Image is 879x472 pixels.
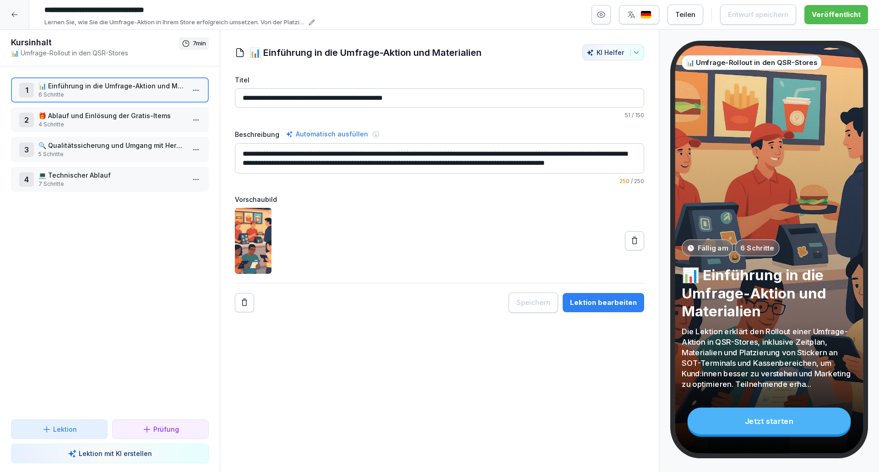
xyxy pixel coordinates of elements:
button: KI Helfer [582,44,644,60]
div: 2🎁 Ablauf und Einlösung der Gratis-Items4 Schritte [11,107,209,132]
div: 4💻 Technischer Ablauf7 Schritte [11,167,209,192]
p: 📊 Einführung in die Umfrage-Aktion und Materialien [682,266,857,320]
p: Prüfung [153,424,179,434]
div: Veröffentlicht [812,10,861,20]
p: 6 Schritte [740,243,774,253]
p: Fällig am [698,243,728,253]
div: 2 [19,113,34,127]
div: 1📊 Einführung in die Umfrage-Aktion und Materialien6 Schritte [11,77,209,103]
div: 1 [19,83,34,98]
div: Jetzt starten [688,407,851,434]
div: Teilen [675,10,695,20]
button: Lektion bearbeiten [563,293,644,312]
button: Remove [235,293,254,312]
p: 📊 Einführung in die Umfrage-Aktion und Materialien [38,81,185,91]
div: Lektion bearbeiten [570,298,637,308]
p: Lektion mit KI erstellen [79,449,152,458]
button: Speichern [509,293,558,313]
label: Titel [235,75,644,85]
img: xmjlam6ctedh4spad8zbnckg.png [235,208,271,274]
div: 3🔍 Qualitätssicherung und Umgang mit Herausforderungen5 Schritte [11,137,209,162]
button: Prüfung [112,419,209,439]
p: 6 Schritte [38,91,185,99]
p: 5 Schritte [38,150,185,158]
p: 7 min [193,39,206,48]
h1: 📊 Einführung in die Umfrage-Aktion und Materialien [250,46,482,60]
label: Vorschaubild [235,195,644,204]
p: Die Lektion erklärt den Rollout einer Umfrage-Aktion in QSR-Stores, inklusive Zeitplan, Materiali... [682,326,857,389]
div: 4 [19,172,34,187]
button: Lektion [11,419,108,439]
p: 7 Schritte [38,180,185,188]
p: 🔍 Qualitätssicherung und Umgang mit Herausforderungen [38,141,185,150]
div: Automatisch ausfüllen [284,129,370,140]
p: / 250 [235,177,644,185]
button: Teilen [667,5,703,25]
p: 4 Schritte [38,120,185,129]
div: 3 [19,142,34,157]
p: Lektion [53,424,77,434]
span: 51 [625,112,630,119]
label: Beschreibung [235,130,279,139]
button: Veröffentlicht [804,5,868,24]
div: Entwurf speichern [728,10,788,20]
p: 💻 Technischer Ablauf [38,170,185,180]
span: 250 [619,178,629,184]
p: 📊 Umfrage-Rollout in den QSR-Stores [686,58,818,68]
p: 📊 Umfrage-Rollout in den QSR-Stores [11,48,179,58]
p: 🎁 Ablauf und Einlösung der Gratis-Items [38,111,185,120]
button: Entwurf speichern [720,5,796,25]
h1: Kursinhalt [11,37,179,48]
p: / 150 [235,111,644,119]
div: Speichern [516,298,550,308]
div: KI Helfer [586,49,640,56]
p: Lernen Sie, wie Sie die Umfrage-Aktion in Ihrem Store erfolgreich umsetzen. Von der Platzierung d... [44,18,306,27]
img: de.svg [640,11,651,19]
button: Lektion mit KI erstellen [11,444,209,463]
